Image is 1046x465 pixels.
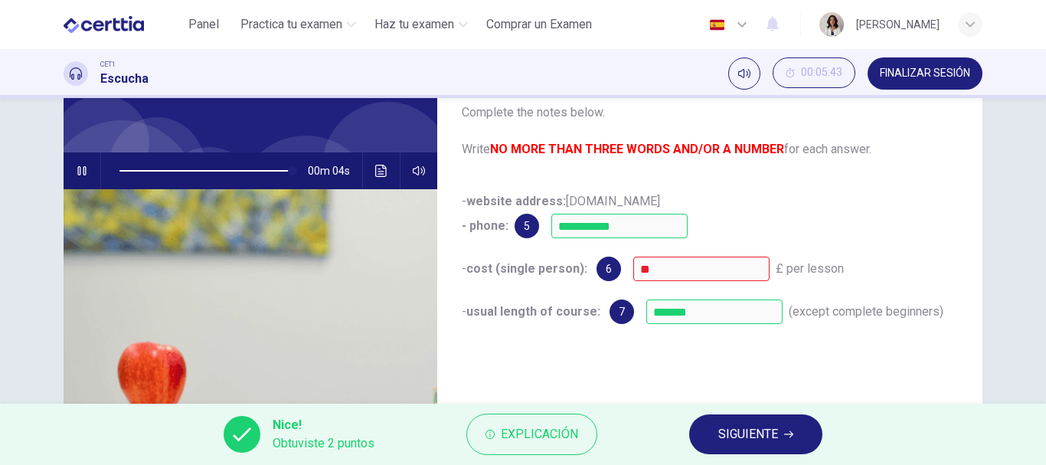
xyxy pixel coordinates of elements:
span: (except complete beginners) [789,304,943,319]
button: 00:05:43 [773,57,855,88]
button: FINALIZAR SESIÓN [868,57,982,90]
div: [PERSON_NAME] [856,15,940,34]
span: Nice! [273,416,374,434]
input: 020 756 24028; 02075624028; [551,214,688,238]
span: Explicación [501,424,578,445]
h1: Escucha [100,70,149,88]
span: Haz tu examen [374,15,454,34]
b: - phone: [462,218,508,233]
span: £ per lesson [776,261,844,276]
button: SIGUIENTE [689,414,822,454]
span: Panel [188,15,219,34]
b: website address: [466,194,566,208]
input: 3 hours; 3 hrs; three hours; three hrs; [646,300,783,324]
span: - [462,304,603,319]
span: 00m 04s [308,152,362,189]
img: Profile picture [819,12,844,37]
a: CERTTIA logo [64,9,179,40]
button: Haz tu examen [368,11,474,38]
button: Explicación [466,414,597,455]
span: Practica tu examen [240,15,342,34]
span: Complete the notes below. Write for each answer. [462,103,958,159]
span: CET1 [100,59,116,70]
div: Silenciar [728,57,760,90]
span: Obtuviste 2 puntos [273,434,374,453]
button: Haz clic para ver la transcripción del audio [369,152,394,189]
img: CERTTIA logo [64,9,144,40]
button: Panel [179,11,228,38]
span: 7 [619,306,625,317]
span: - [DOMAIN_NAME] [462,194,660,233]
b: NO MORE THAN THREE WORDS AND/OR A NUMBER [490,142,784,156]
input: 27.50; 27.5 [633,257,770,281]
span: 5 [524,221,530,231]
span: 00:05:43 [801,67,842,79]
span: SIGUIENTE [718,424,778,445]
span: 6 [606,264,612,274]
span: - [462,261,590,276]
b: usual length of course: [466,304,600,319]
div: Ocultar [773,57,855,90]
button: Comprar un Examen [480,11,598,38]
span: FINALIZAR SESIÓN [880,67,970,80]
b: cost (single person): [466,261,587,276]
img: es [708,19,727,31]
span: Comprar un Examen [486,15,592,34]
button: Practica tu examen [234,11,362,38]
